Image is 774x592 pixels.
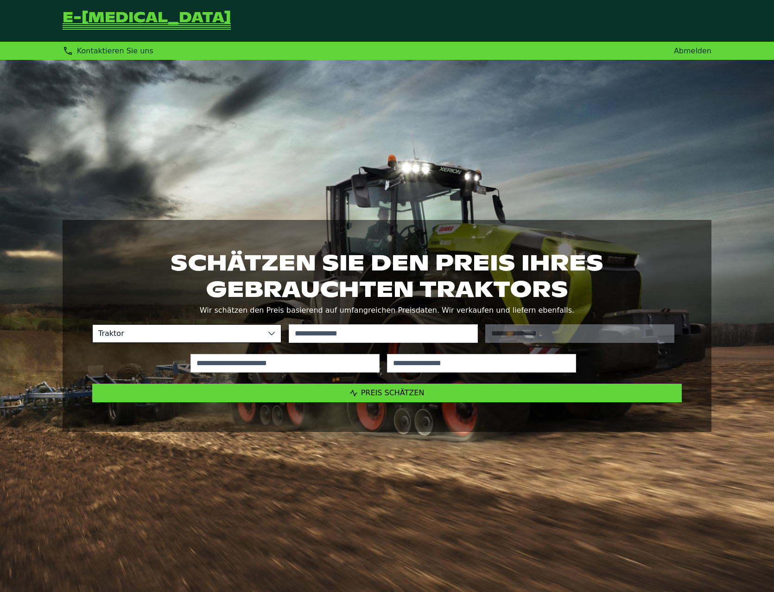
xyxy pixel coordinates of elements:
span: Kontaktieren Sie uns [77,46,153,55]
h1: Schätzen Sie den Preis Ihres gebrauchten Traktors [92,250,682,302]
div: Kontaktieren Sie uns [63,45,153,56]
span: Traktor [93,325,262,342]
a: Zurück zur Startseite [63,11,231,31]
p: Wir schätzen den Preis basierend auf umfangreichen Preisdaten. Wir verkaufen und liefern ebenfalls. [92,304,682,317]
button: Preis schätzen [92,384,682,402]
a: Abmelden [674,46,711,55]
span: Preis schätzen [361,388,425,397]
